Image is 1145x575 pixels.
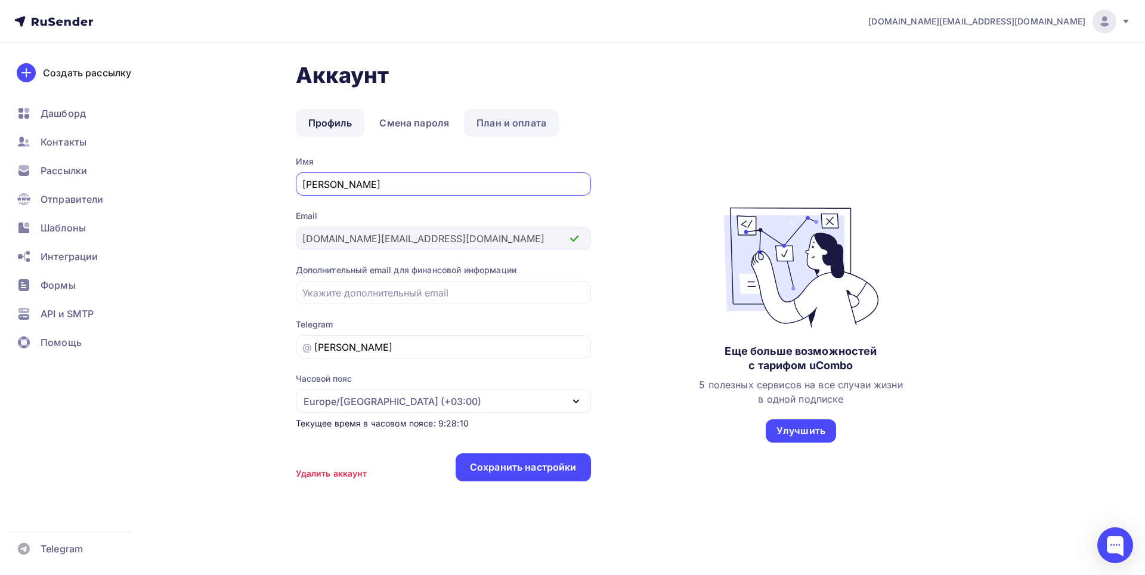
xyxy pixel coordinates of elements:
span: Формы [41,278,76,292]
div: Часовой пояс [296,373,352,385]
span: Рассылки [41,163,87,178]
button: Часовой пояс Europe/[GEOGRAPHIC_DATA] (+03:00) [296,373,591,413]
div: Имя [296,156,591,168]
input: Укажите дополнительный email [302,286,584,300]
div: Telegram [296,319,591,330]
span: Помощь [41,335,82,350]
div: Email [296,210,591,222]
span: Telegram [41,542,83,556]
span: Отправители [41,192,104,206]
div: @ [302,340,312,354]
a: Рассылки [10,159,151,183]
a: Шаблоны [10,216,151,240]
div: Удалить аккаунт [296,468,367,480]
h1: Аккаунт [296,62,1011,88]
div: Улучшить [776,424,825,438]
a: Контакты [10,130,151,154]
a: Формы [10,273,151,297]
a: Отправители [10,187,151,211]
span: API и SMTP [41,307,94,321]
div: Текущее время в часовом поясе: 9:28:10 [296,418,591,429]
span: Дашборд [41,106,86,120]
a: План и оплата [464,109,559,137]
span: Контакты [41,135,86,149]
div: Дополнительный email для финансовой информации [296,264,591,276]
div: Europe/[GEOGRAPHIC_DATA] (+03:00) [304,394,481,409]
span: Шаблоны [41,221,86,235]
a: Дашборд [10,101,151,125]
div: Сохранить настройки [470,460,577,474]
span: [DOMAIN_NAME][EMAIL_ADDRESS][DOMAIN_NAME] [868,16,1085,27]
div: Еще больше возможностей с тарифом uCombo [725,344,877,373]
input: Введите имя [302,177,584,191]
a: Смена пароля [367,109,462,137]
a: [DOMAIN_NAME][EMAIL_ADDRESS][DOMAIN_NAME] [868,10,1131,33]
span: Интеграции [41,249,98,264]
a: Профиль [296,109,365,137]
div: 5 полезных сервисов на все случаи жизни в одной подписке [699,378,902,406]
div: Создать рассылку [43,66,131,80]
